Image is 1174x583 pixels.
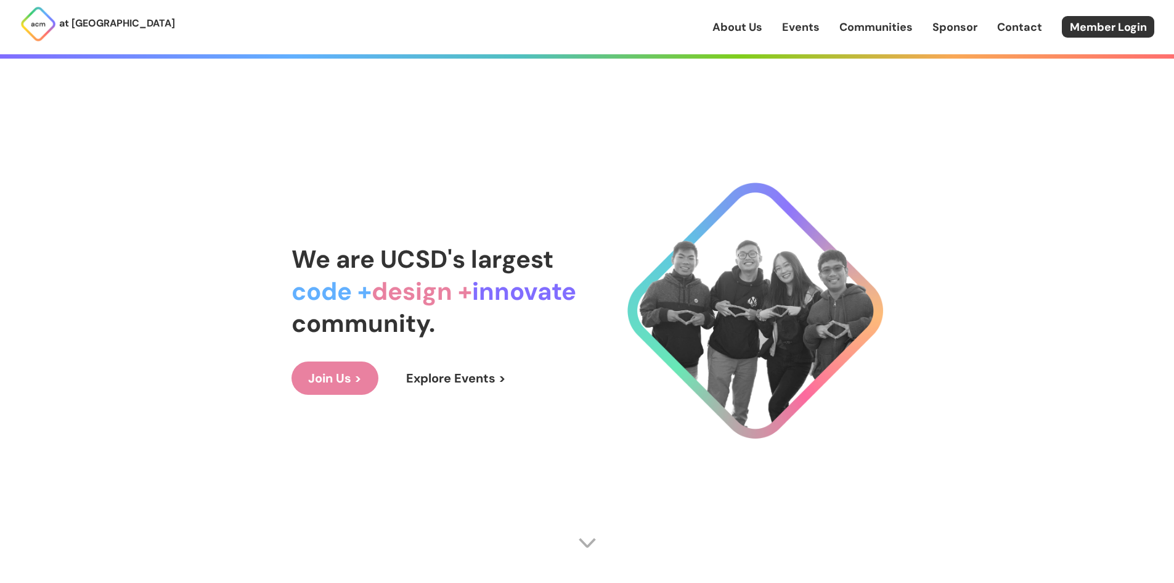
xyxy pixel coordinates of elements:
[389,362,523,395] a: Explore Events >
[1062,16,1154,38] a: Member Login
[782,19,820,35] a: Events
[59,15,175,31] p: at [GEOGRAPHIC_DATA]
[291,275,372,307] span: code +
[627,183,883,439] img: Cool Logo
[472,275,576,307] span: innovate
[578,534,597,552] img: Scroll Arrow
[20,6,175,43] a: at [GEOGRAPHIC_DATA]
[291,362,378,395] a: Join Us >
[291,307,435,339] span: community.
[932,19,977,35] a: Sponsor
[839,19,913,35] a: Communities
[291,243,553,275] span: We are UCSD's largest
[20,6,57,43] img: ACM Logo
[372,275,472,307] span: design +
[712,19,762,35] a: About Us
[997,19,1042,35] a: Contact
